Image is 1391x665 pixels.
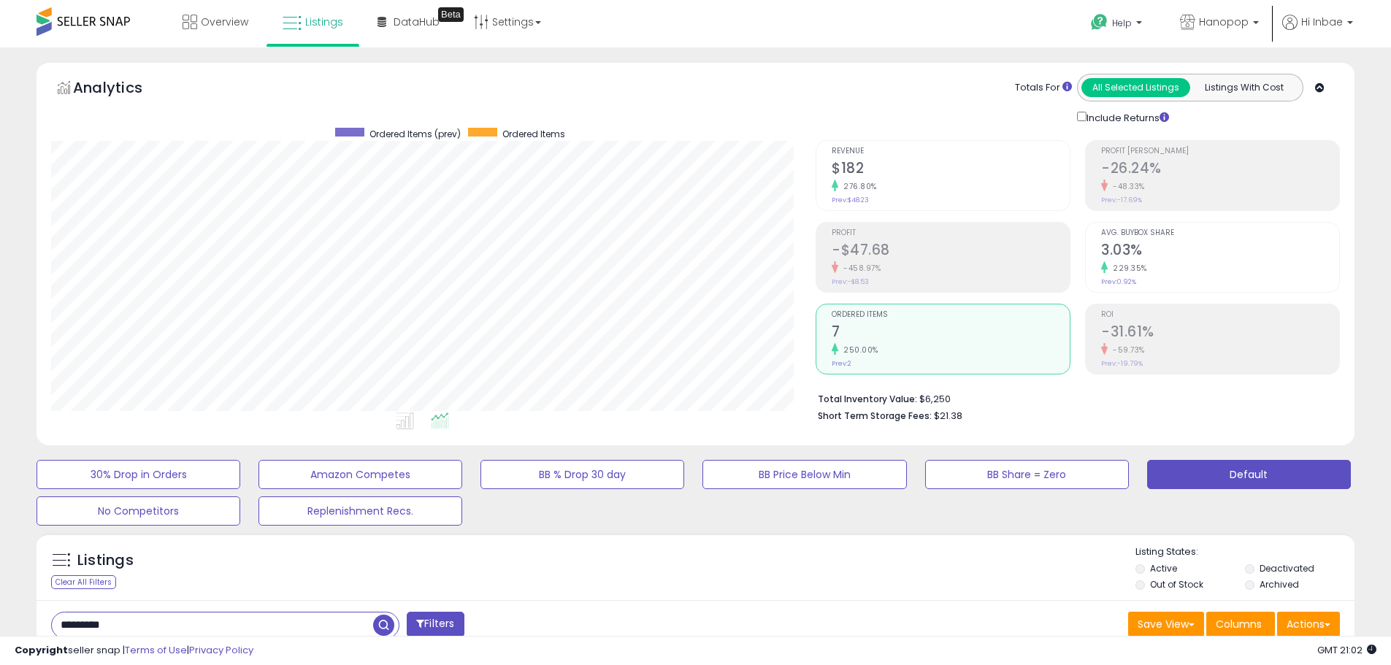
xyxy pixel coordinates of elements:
button: Listings With Cost [1189,78,1298,97]
p: Listing States: [1135,545,1354,559]
small: -59.73% [1108,345,1145,355]
div: Include Returns [1066,109,1187,126]
i: Get Help [1090,13,1108,31]
strong: Copyright [15,643,68,657]
button: BB Price Below Min [702,460,906,489]
span: Ordered Items (prev) [369,128,461,140]
span: Columns [1216,617,1262,631]
a: Privacy Policy [189,643,253,657]
small: Prev: -$8.53 [832,277,869,286]
span: DataHub [394,15,440,29]
b: Short Term Storage Fees: [818,410,932,422]
span: Hanopop [1199,15,1249,29]
small: Prev: -19.79% [1101,359,1143,368]
span: Ordered Items [832,311,1070,319]
small: -48.33% [1108,181,1145,192]
div: Totals For [1015,81,1072,95]
button: BB Share = Zero [925,460,1129,489]
span: Overview [201,15,248,29]
span: Listings [305,15,343,29]
button: Filters [407,612,464,637]
span: ROI [1101,311,1339,319]
span: Hi Inbae [1301,15,1343,29]
label: Active [1150,562,1177,574]
label: Deactivated [1260,562,1314,574]
span: $21.38 [934,409,962,423]
button: Columns [1206,612,1275,637]
label: Out of Stock [1150,578,1203,591]
span: Profit [PERSON_NAME] [1101,147,1339,155]
h2: 7 [832,323,1070,343]
button: All Selected Listings [1081,78,1190,97]
span: Ordered Items [502,128,565,140]
small: 250.00% [838,345,878,355]
h5: Listings [77,550,134,571]
span: Revenue [832,147,1070,155]
button: Default [1147,460,1351,489]
h2: $182 [832,160,1070,180]
h5: Analytics [73,77,171,101]
li: $6,250 [818,389,1329,407]
h2: -26.24% [1101,160,1339,180]
button: BB % Drop 30 day [480,460,684,489]
button: No Competitors [37,496,240,526]
button: Actions [1277,612,1340,637]
span: 2025-09-9 21:02 GMT [1317,643,1376,657]
small: Prev: 2 [832,359,851,368]
span: Profit [832,229,1070,237]
label: Archived [1260,578,1299,591]
button: Save View [1128,612,1204,637]
small: 229.35% [1108,263,1147,274]
button: Replenishment Recs. [258,496,462,526]
div: seller snap | | [15,644,253,658]
a: Help [1079,2,1157,47]
b: Total Inventory Value: [818,393,917,405]
h2: 3.03% [1101,242,1339,261]
span: Help [1112,17,1132,29]
small: Prev: $48.23 [832,196,869,204]
h2: -$47.68 [832,242,1070,261]
button: Amazon Competes [258,460,462,489]
button: 30% Drop in Orders [37,460,240,489]
h2: -31.61% [1101,323,1339,343]
small: Prev: 0.92% [1101,277,1136,286]
a: Hi Inbae [1282,15,1353,47]
small: Prev: -17.69% [1101,196,1142,204]
div: Clear All Filters [51,575,116,589]
small: -458.97% [838,263,881,274]
a: Terms of Use [125,643,187,657]
small: 276.80% [838,181,877,192]
div: Tooltip anchor [438,7,464,22]
span: Avg. Buybox Share [1101,229,1339,237]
